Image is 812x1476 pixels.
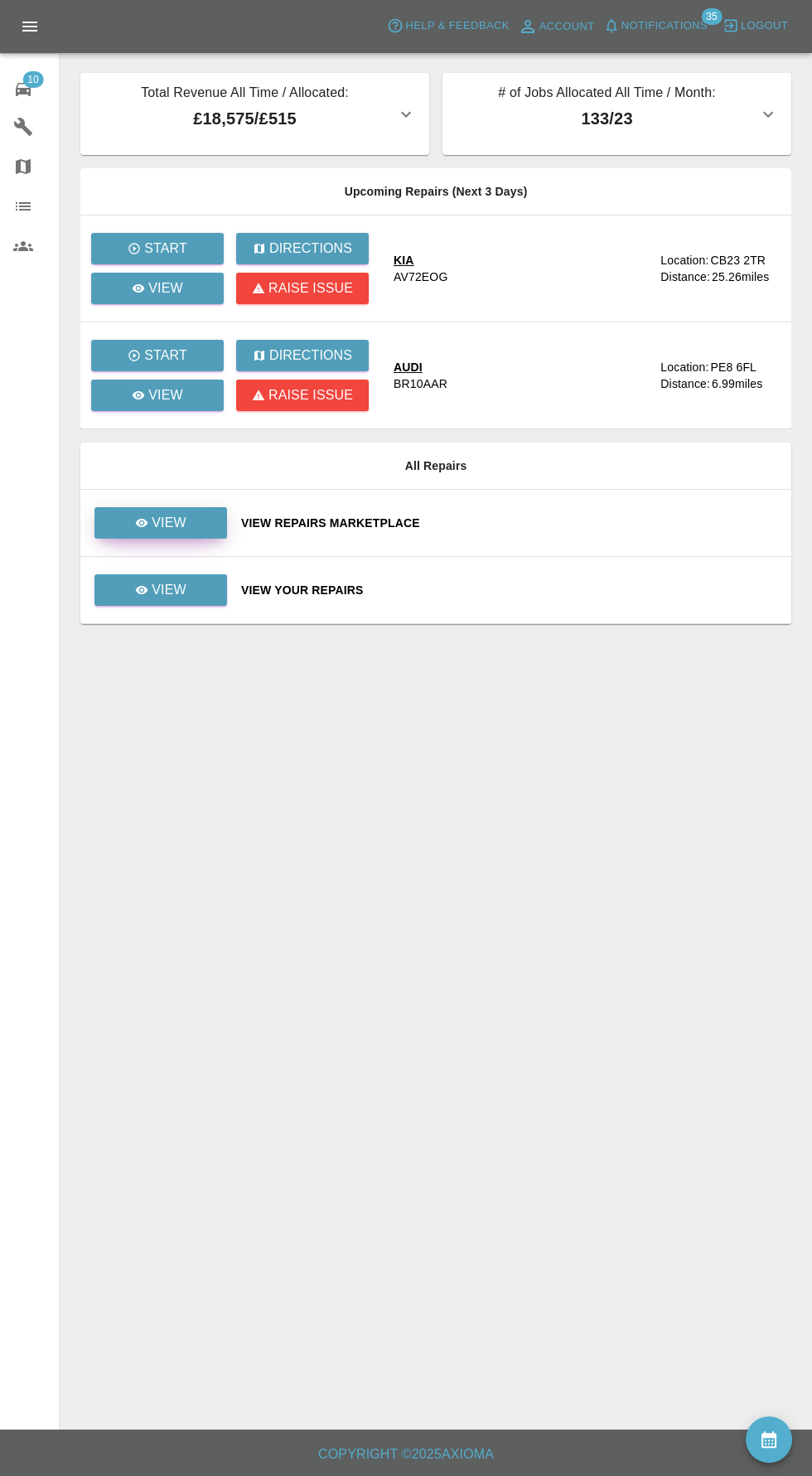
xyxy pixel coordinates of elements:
p: Start [144,239,187,259]
div: 25.26 miles [712,269,778,285]
span: Notifications [621,17,708,36]
p: # of Jobs Allocated All Time / Month: [456,83,758,106]
p: View [152,513,186,533]
button: Total Revenue All Time / Allocated:£18,575/£515 [80,73,429,155]
span: Account [539,17,595,36]
th: Upcoming Repairs (Next 3 Days) [80,168,791,215]
th: All Repairs [80,443,791,490]
a: View [94,507,227,539]
p: Start [144,346,187,365]
p: Total Revenue All Time / Allocated: [94,83,396,106]
div: CB23 2TR [710,252,766,269]
button: Help & Feedback [383,13,513,39]
div: PE8 6FL [710,359,756,375]
span: 10 [22,71,43,88]
a: View [91,380,224,411]
span: Help & Feedback [405,17,509,36]
p: Directions [269,346,352,365]
div: KIA [394,252,447,269]
a: View Repairs Marketplace [241,515,778,531]
span: Logout [741,17,788,36]
a: View [94,515,228,529]
a: View [91,273,224,304]
a: Location:PE8 6FLDistance:6.99miles [660,359,778,392]
div: Location: [660,252,708,269]
span: 35 [701,8,722,25]
p: 133 / 23 [456,106,758,131]
a: View [94,574,227,606]
button: Start [91,233,224,264]
h6: Copyright © 2025 Axioma [13,1443,799,1466]
div: Distance: [660,375,710,392]
div: Location: [660,359,708,375]
button: Directions [236,233,369,264]
a: Location:CB23 2TRDistance:25.26miles [660,252,778,285]
button: Notifications [599,13,712,39]
div: AV72EOG [394,269,447,285]
button: Start [91,340,224,371]
a: AUDIBR10AAR [394,359,647,392]
a: View Your Repairs [241,582,778,598]
p: Directions [269,239,352,259]
div: BR10AAR [394,375,447,392]
button: Logout [718,13,792,39]
button: # of Jobs Allocated All Time / Month:133/23 [442,73,791,155]
button: Open drawer [10,7,50,46]
p: View [148,278,183,298]
div: Distance: [660,269,710,285]
a: KIAAV72EOG [394,252,647,285]
div: 6.99 miles [712,375,778,392]
p: Raise issue [268,278,353,298]
p: View [152,580,186,600]
button: Raise issue [236,380,369,411]
p: £18,575 / £515 [94,106,396,131]
p: Raise issue [268,385,353,405]
div: AUDI [394,359,447,375]
button: Raise issue [236,273,369,304]
button: availability [746,1416,792,1463]
a: View [94,583,228,596]
p: View [148,385,183,405]
a: Account [514,13,599,40]
button: Directions [236,340,369,371]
